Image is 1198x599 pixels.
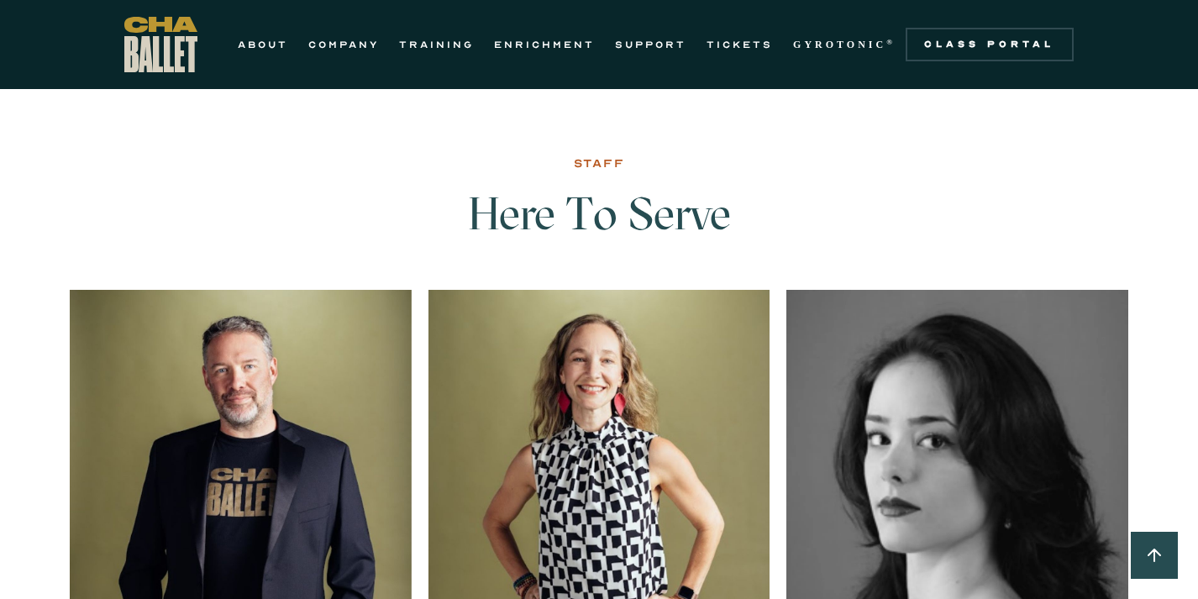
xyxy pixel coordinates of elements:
div: STAFF [574,154,625,174]
a: Class Portal [906,28,1074,61]
strong: GYROTONIC [793,39,886,50]
a: home [124,17,197,72]
h3: Here To Serve [326,189,872,273]
a: GYROTONIC® [793,34,896,55]
a: ABOUT [238,34,288,55]
a: TRAINING [399,34,474,55]
a: TICKETS [707,34,773,55]
sup: ® [886,38,896,46]
a: COMPANY [308,34,379,55]
a: SUPPORT [615,34,686,55]
div: Class Portal [916,38,1064,51]
a: ENRICHMENT [494,34,595,55]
